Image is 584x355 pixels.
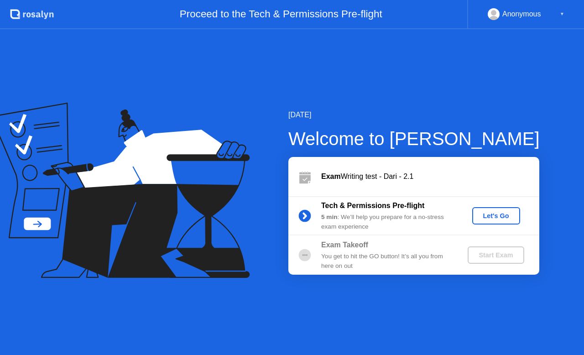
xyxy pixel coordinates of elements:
[321,252,453,271] div: You get to hit the GO button! It’s all you from here on out
[288,125,540,152] div: Welcome to [PERSON_NAME]
[476,212,516,219] div: Let's Go
[321,172,341,180] b: Exam
[321,214,338,220] b: 5 min
[321,171,539,182] div: Writing test - Dari - 2.1
[560,8,564,20] div: ▼
[321,202,424,209] b: Tech & Permissions Pre-flight
[472,207,520,224] button: Let's Go
[288,110,540,120] div: [DATE]
[321,213,453,231] div: : We’ll help you prepare for a no-stress exam experience
[468,246,524,264] button: Start Exam
[321,241,368,249] b: Exam Takeoff
[502,8,541,20] div: Anonymous
[471,251,520,259] div: Start Exam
